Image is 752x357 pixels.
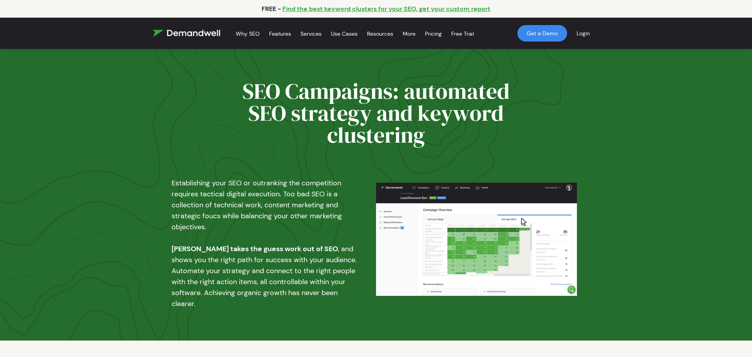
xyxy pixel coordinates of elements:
p: Establishing your SEO or outranking the competition requires tactical digital execution. Too bad ... [172,178,357,309]
p: FREE - [262,5,281,13]
a: Get a Demo [517,25,567,42]
a: Find the best keyword clusters for your SEO, get your custom report [282,5,490,13]
a: More [403,21,416,47]
h1: SEO Campaigns: automated SEO strategy and keyword clustering [235,80,517,146]
a: Resources [367,21,393,47]
b: [PERSON_NAME] takes the guess work out of SEO [172,244,338,254]
a: Login [567,20,599,46]
img: Demandwell Logo [153,30,220,37]
a: Use Cases [331,21,358,47]
a: Free Trial [451,21,474,47]
a: Features [269,21,291,47]
a: Pricing [425,21,442,47]
a: Services [300,21,322,47]
a: Why SEO [236,21,260,47]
